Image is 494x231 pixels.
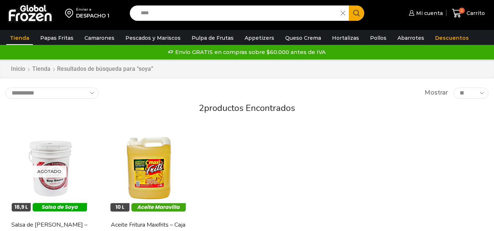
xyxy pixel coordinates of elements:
span: productos encontrados [204,102,295,114]
a: Tienda [6,31,33,45]
nav: Breadcrumb [11,65,153,73]
a: Queso Crema [282,31,325,45]
a: Hortalizas [328,31,363,45]
a: Inicio [11,65,26,73]
div: DESPACHO 1 [76,12,109,19]
a: Papas Fritas [37,31,77,45]
a: Camarones [81,31,118,45]
img: address-field-icon.svg [65,7,76,19]
span: 2 [199,102,204,114]
a: Tienda [32,65,51,73]
a: Pescados y Mariscos [122,31,184,45]
a: Appetizers [241,31,278,45]
button: Search button [349,5,364,21]
a: Mi cuenta [407,6,443,20]
span: Mostrar [425,89,448,97]
a: Descuentos [431,31,472,45]
span: 2 [459,8,465,14]
a: 2 Carrito [450,5,487,22]
span: Carrito [465,9,485,17]
p: Agotado [32,166,67,178]
div: Enviar a [76,7,109,12]
select: Pedido de la tienda [5,88,99,99]
span: Mi cuenta [414,9,443,17]
a: Pollos [366,31,390,45]
h1: Resultados de búsqueda para “soya” [57,65,153,72]
a: Abarrotes [394,31,428,45]
a: Pulpa de Frutas [188,31,237,45]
